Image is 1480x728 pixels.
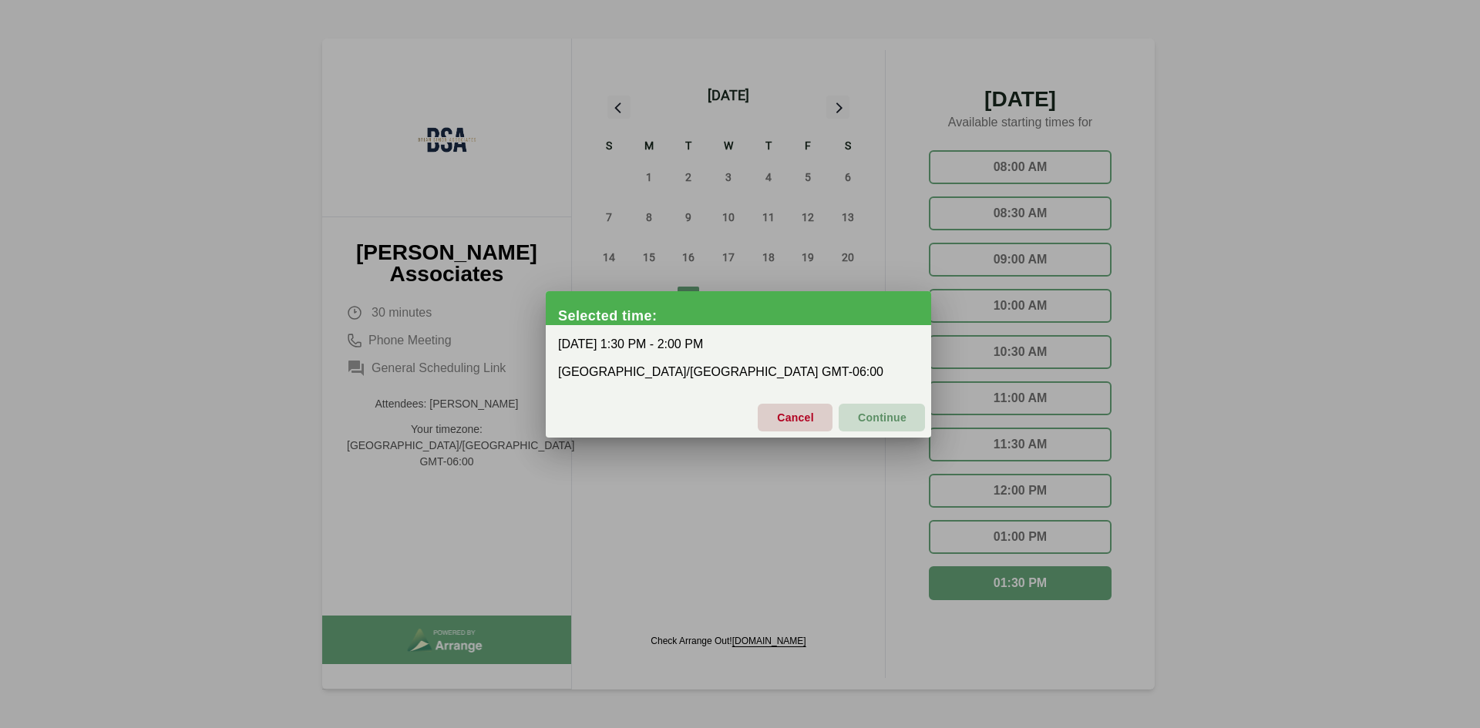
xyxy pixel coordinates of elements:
[776,401,814,434] span: Cancel
[558,308,931,324] div: Selected time:
[546,325,931,391] div: [DATE] 1:30 PM - 2:00 PM [GEOGRAPHIC_DATA]/[GEOGRAPHIC_DATA] GMT-06:00
[839,404,925,431] button: Continue
[857,401,906,434] span: Continue
[758,404,832,431] button: Cancel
